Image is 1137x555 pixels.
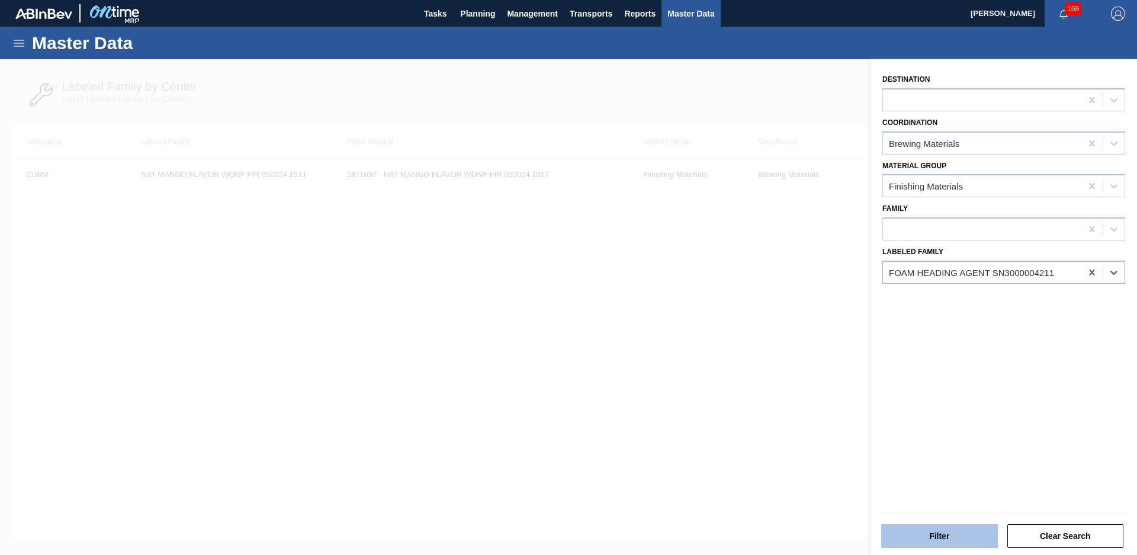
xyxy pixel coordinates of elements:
label: Material Group [882,162,946,170]
label: Destination [882,75,930,84]
div: Finishing Materials [889,181,963,191]
button: Notifications [1045,5,1083,22]
span: Transports [570,7,612,21]
span: 169 [1065,2,1081,15]
label: Coordination [882,118,937,127]
div: Brewing Materials [889,138,959,148]
label: Family [882,204,908,213]
label: Labeled Family [882,248,943,256]
img: Logout [1111,7,1125,21]
button: Filter [881,524,998,548]
span: Reports [624,7,656,21]
img: TNhmsLtSVTkK8tSr43FrP2fwEKptu5GPRR3wAAAABJRU5ErkJggg== [15,8,72,19]
h1: Master Data [32,36,242,50]
button: Clear Search [1007,524,1124,548]
span: Planning [460,7,495,21]
span: Master Data [667,7,714,21]
div: FOAM HEADING AGENT SN3000004211 [889,267,1054,277]
span: Tasks [422,7,448,21]
span: Management [507,7,558,21]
